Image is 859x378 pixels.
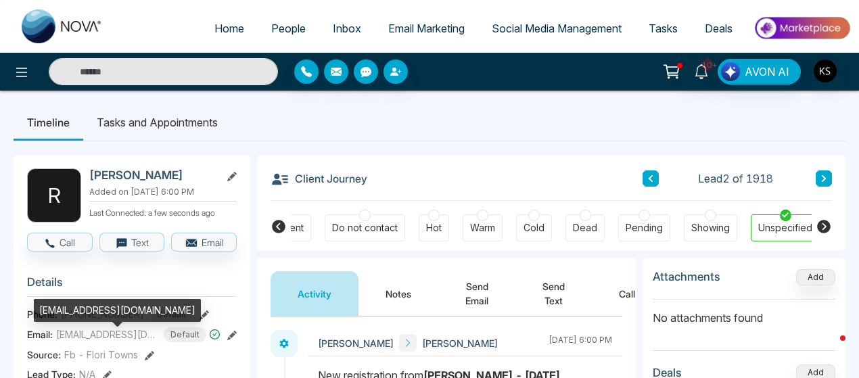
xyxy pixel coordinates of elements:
[89,168,215,182] h2: [PERSON_NAME]
[27,168,81,222] div: R
[271,168,367,189] h3: Client Journey
[592,271,662,316] button: Call
[438,271,515,316] button: Send Email
[470,221,495,235] div: Warm
[271,22,306,35] span: People
[758,221,812,235] div: Unspecified
[89,204,237,219] p: Last Connected: a few seconds ago
[34,299,201,322] div: [EMAIL_ADDRESS][DOMAIN_NAME]
[478,16,635,41] a: Social Media Management
[358,271,438,316] button: Notes
[549,334,612,352] div: [DATE] 6:00 PM
[653,300,835,326] p: No attachments found
[718,59,801,85] button: AVON AI
[27,327,53,341] span: Email:
[83,104,231,141] li: Tasks and Appointments
[333,22,361,35] span: Inbox
[214,22,244,35] span: Home
[27,348,61,362] span: Source:
[515,271,592,316] button: Send Text
[814,60,837,82] img: User Avatar
[691,16,746,41] a: Deals
[698,170,773,187] span: Lead 2 of 1918
[691,221,730,235] div: Showing
[745,64,789,80] span: AVON AI
[492,22,622,35] span: Social Media Management
[14,104,83,141] li: Timeline
[635,16,691,41] a: Tasks
[753,13,851,43] img: Market-place.gif
[56,327,158,341] span: [EMAIL_ADDRESS][DOMAIN_NAME]
[201,16,258,41] a: Home
[701,59,714,71] span: 10+
[27,275,237,296] h3: Details
[685,59,718,82] a: 10+
[64,348,138,362] span: Fb - Flori Towns
[626,221,663,235] div: Pending
[318,336,394,350] span: [PERSON_NAME]
[27,233,93,252] button: Call
[388,22,465,35] span: Email Marketing
[271,271,358,316] button: Activity
[573,221,597,235] div: Dead
[721,62,740,81] img: Lead Flow
[171,233,237,252] button: Email
[27,307,57,321] span: Phone:
[375,16,478,41] a: Email Marketing
[99,233,165,252] button: Text
[319,16,375,41] a: Inbox
[422,336,498,350] span: [PERSON_NAME]
[813,332,845,364] iframe: Intercom live chat
[332,221,398,235] div: Do not contact
[796,269,835,285] button: Add
[653,270,720,283] h3: Attachments
[258,16,319,41] a: People
[649,22,678,35] span: Tasks
[524,221,544,235] div: Cold
[22,9,103,43] img: Nova CRM Logo
[164,327,206,342] span: Default
[426,221,442,235] div: Hot
[705,22,733,35] span: Deals
[796,270,835,282] span: Add
[89,186,237,198] p: Added on [DATE] 6:00 PM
